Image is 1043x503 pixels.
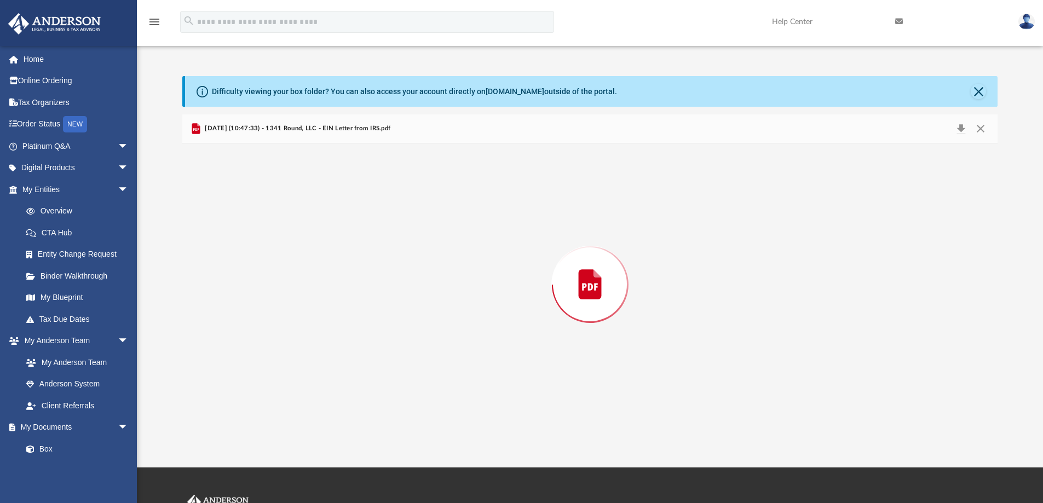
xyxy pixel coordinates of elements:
a: Platinum Q&Aarrow_drop_down [8,135,145,157]
span: arrow_drop_down [118,330,140,352]
span: arrow_drop_down [118,135,140,158]
img: User Pic [1018,14,1035,30]
button: Download [951,121,971,136]
a: Online Ordering [8,70,145,92]
a: My Blueprint [15,287,140,309]
i: search [183,15,195,27]
a: CTA Hub [15,222,145,244]
span: arrow_drop_down [118,157,140,180]
button: Close [971,84,986,99]
a: Box [15,438,134,460]
a: My Documentsarrow_drop_down [8,417,140,438]
a: menu [148,21,161,28]
a: Overview [15,200,145,222]
a: Anderson System [15,373,140,395]
span: [DATE] (10:47:33) - 1341 Round, LLC - EIN Letter from IRS.pdf [203,124,390,134]
a: Entity Change Request [15,244,145,265]
a: Order StatusNEW [8,113,145,136]
i: menu [148,15,161,28]
span: arrow_drop_down [118,178,140,201]
a: My Anderson Teamarrow_drop_down [8,330,140,352]
a: Home [8,48,145,70]
a: Meeting Minutes [15,460,140,482]
div: Difficulty viewing your box folder? You can also access your account directly on outside of the p... [212,86,617,97]
button: Close [971,121,990,136]
a: Digital Productsarrow_drop_down [8,157,145,179]
a: [DOMAIN_NAME] [486,87,544,96]
img: Anderson Advisors Platinum Portal [5,13,104,34]
div: Preview [182,114,998,426]
a: My Anderson Team [15,351,134,373]
span: arrow_drop_down [118,417,140,439]
a: Tax Organizers [8,91,145,113]
a: Client Referrals [15,395,140,417]
div: NEW [63,116,87,132]
a: My Entitiesarrow_drop_down [8,178,145,200]
a: Tax Due Dates [15,308,145,330]
a: Binder Walkthrough [15,265,145,287]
